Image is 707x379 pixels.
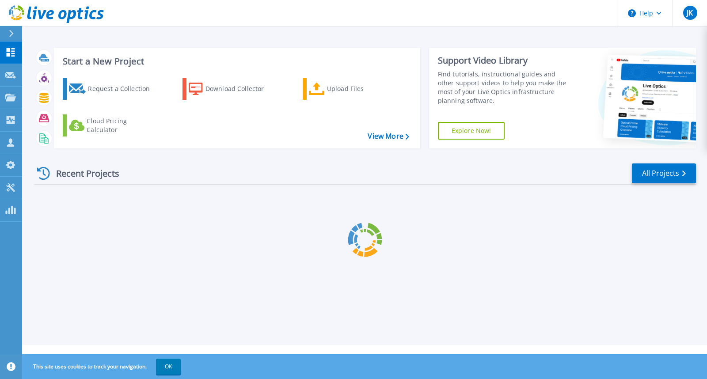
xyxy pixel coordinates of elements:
[205,80,276,98] div: Download Collector
[438,122,505,140] a: Explore Now!
[182,78,281,100] a: Download Collector
[63,114,161,136] a: Cloud Pricing Calculator
[327,80,398,98] div: Upload Files
[87,117,157,134] div: Cloud Pricing Calculator
[368,132,409,140] a: View More
[63,57,409,66] h3: Start a New Project
[303,78,401,100] a: Upload Files
[156,359,181,375] button: OK
[34,163,131,184] div: Recent Projects
[687,9,693,16] span: JK
[438,70,572,105] div: Find tutorials, instructional guides and other support videos to help you make the most of your L...
[63,78,161,100] a: Request a Collection
[632,163,696,183] a: All Projects
[24,359,181,375] span: This site uses cookies to track your navigation.
[88,80,159,98] div: Request a Collection
[438,55,572,66] div: Support Video Library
